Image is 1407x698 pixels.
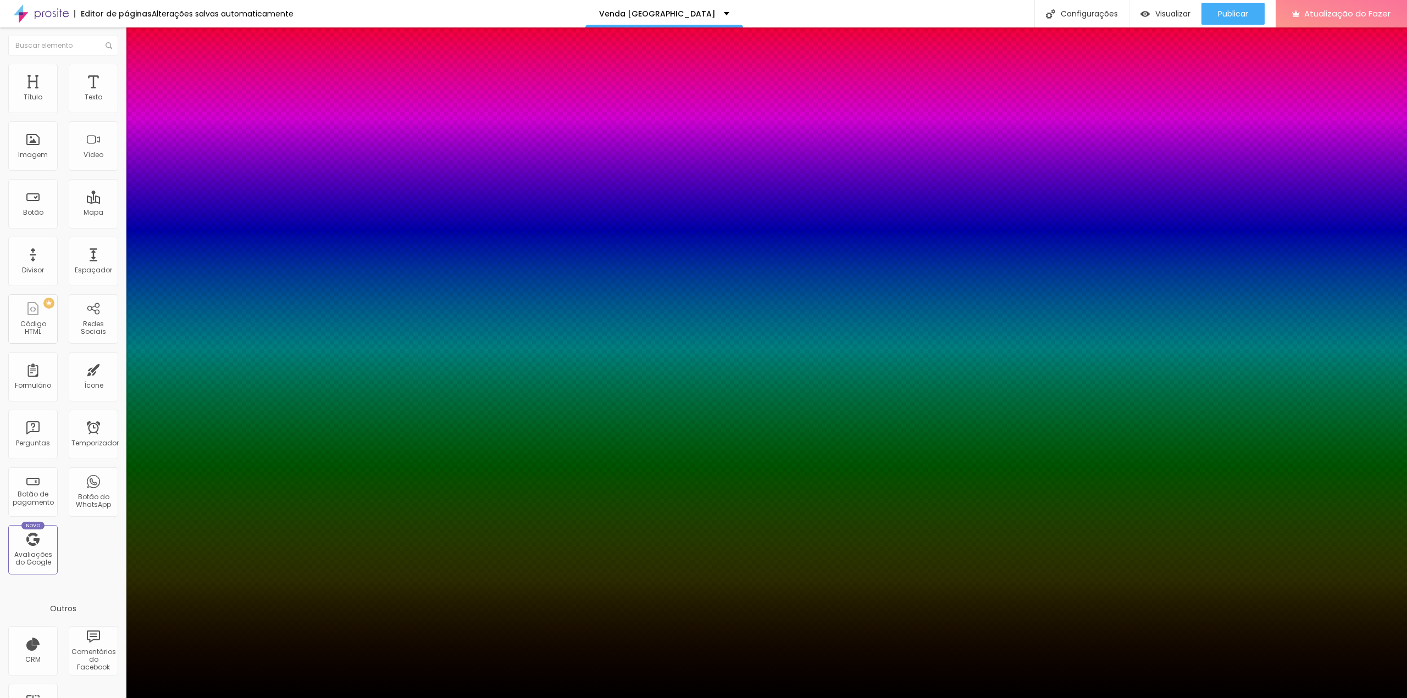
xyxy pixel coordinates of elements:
[75,265,112,275] font: Espaçador
[1218,8,1248,19] font: Publicar
[1201,3,1265,25] button: Publicar
[25,655,41,664] font: CRM
[14,550,52,567] font: Avaliações do Google
[84,208,103,217] font: Mapa
[1129,3,1201,25] button: Visualizar
[76,492,111,509] font: Botão do WhatsApp
[106,42,112,49] img: Ícone
[15,381,51,390] font: Formulário
[8,36,118,55] input: Buscar elemento
[22,265,44,275] font: Divisor
[85,92,102,102] font: Texto
[71,438,119,448] font: Temporizador
[152,8,293,19] font: Alterações salvas automaticamente
[16,438,50,448] font: Perguntas
[18,150,48,159] font: Imagem
[84,381,103,390] font: Ícone
[1140,9,1150,19] img: view-1.svg
[1155,8,1190,19] font: Visualizar
[81,8,152,19] font: Editor de páginas
[20,319,46,336] font: Código HTML
[599,8,716,19] font: Venda [GEOGRAPHIC_DATA]
[26,522,41,529] font: Novo
[1061,8,1118,19] font: Configurações
[24,92,42,102] font: Título
[13,489,54,506] font: Botão de pagamento
[50,603,76,614] font: Outros
[81,319,106,336] font: Redes Sociais
[1304,8,1391,19] font: Atualização do Fazer
[71,647,116,672] font: Comentários do Facebook
[84,150,103,159] font: Vídeo
[1046,9,1055,19] img: Ícone
[23,208,43,217] font: Botão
